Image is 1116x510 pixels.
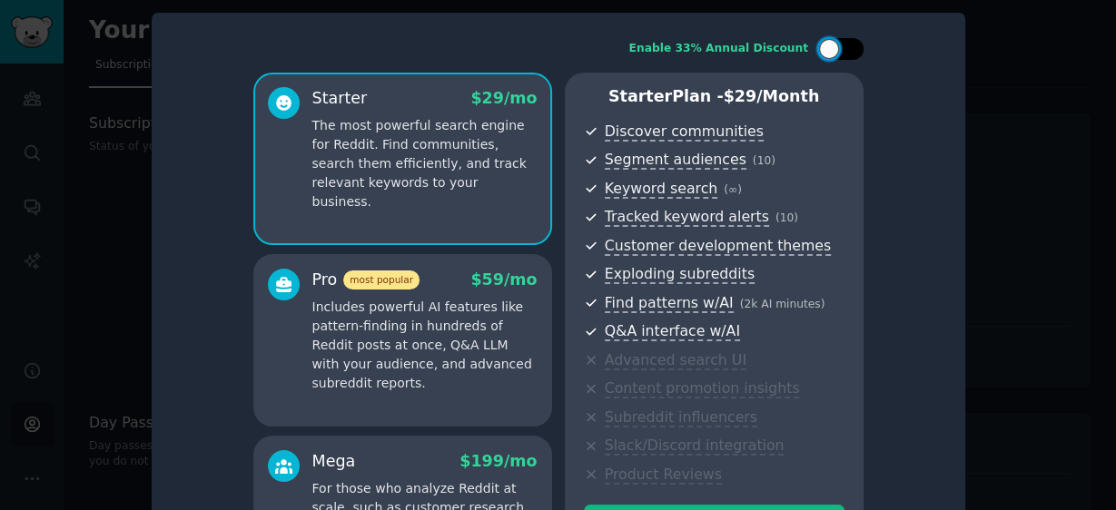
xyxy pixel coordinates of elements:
[312,116,538,211] p: The most powerful search engine for Reddit. Find communities, search them efficiently, and track ...
[775,211,798,224] span: ( 10 )
[470,270,537,289] span: $ 59 /mo
[605,436,785,456] span: Slack/Discord integration
[605,237,832,256] span: Customer development themes
[629,41,809,57] div: Enable 33% Annual Discount
[605,351,746,370] span: Advanced search UI
[605,151,746,170] span: Segment audiences
[605,466,722,485] span: Product Reviews
[740,298,825,310] span: ( 2k AI minutes )
[312,269,420,291] div: Pro
[724,87,820,105] span: $ 29 /month
[753,154,775,167] span: ( 10 )
[584,85,844,108] p: Starter Plan -
[605,123,764,142] span: Discover communities
[459,452,537,470] span: $ 199 /mo
[312,87,368,110] div: Starter
[605,379,800,398] span: Content promotion insights
[724,183,742,196] span: ( ∞ )
[312,298,538,393] p: Includes powerful AI features like pattern-finding in hundreds of Reddit posts at once, Q&A LLM w...
[605,265,755,284] span: Exploding subreddits
[605,180,718,199] span: Keyword search
[605,322,740,341] span: Q&A interface w/AI
[605,408,757,427] span: Subreddit influencers
[312,450,356,473] div: Mega
[343,270,420,289] span: most popular
[605,294,734,313] span: Find patterns w/AI
[470,89,537,107] span: $ 29 /mo
[605,208,769,227] span: Tracked keyword alerts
